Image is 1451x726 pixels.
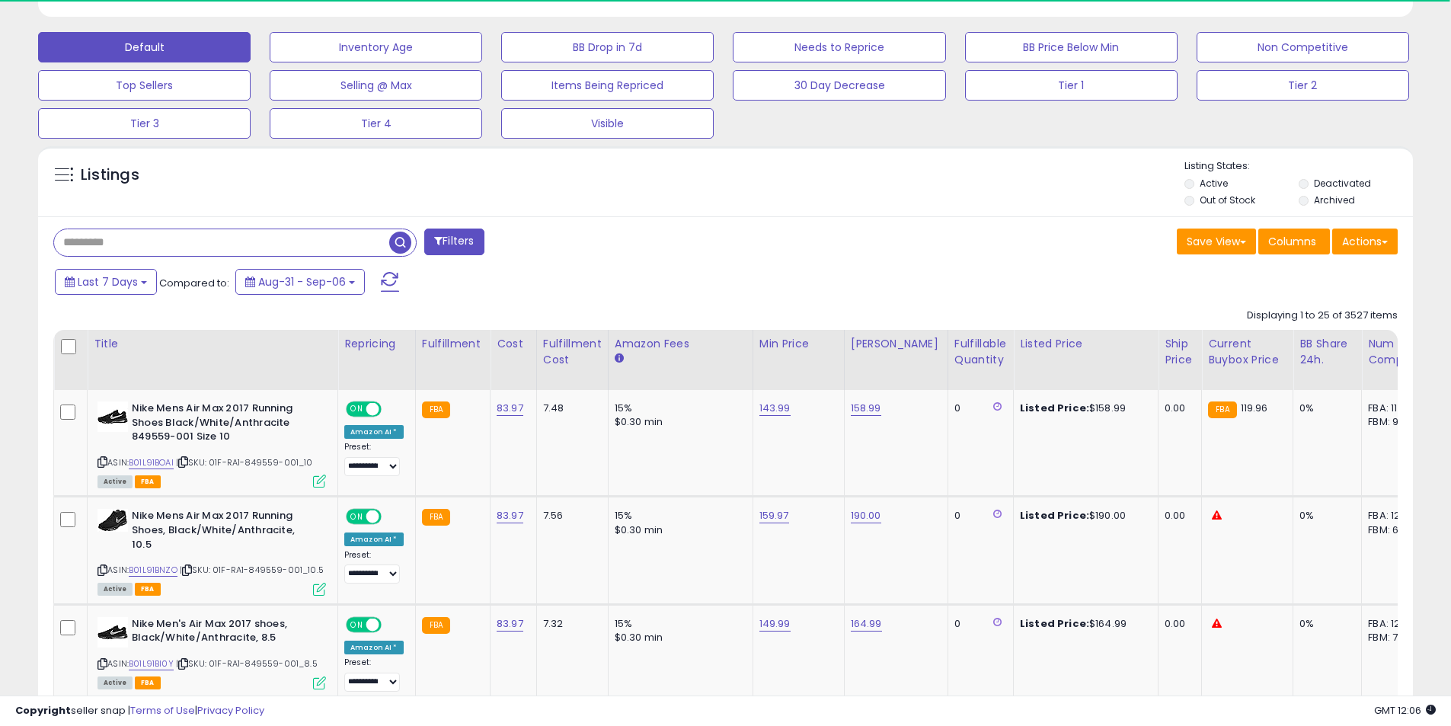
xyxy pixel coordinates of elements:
img: 41pRQZZ9lkL._SL40_.jpg [97,617,128,648]
div: $0.30 min [615,415,741,429]
label: Out of Stock [1200,193,1255,206]
div: Current Buybox Price [1208,336,1286,368]
div: 0 [954,509,1002,523]
div: 0 [954,401,1002,415]
div: Num of Comp. [1368,336,1424,368]
b: Nike Mens Air Max 2017 Running Shoes, Black/White/Anthracite, 10.5 [132,509,317,555]
div: Preset: [344,657,404,692]
span: ON [347,510,366,523]
button: Default [38,32,251,62]
span: All listings currently available for purchase on Amazon [97,475,133,488]
small: Amazon Fees. [615,352,624,366]
div: FBA: 11 [1368,401,1418,415]
a: 83.97 [497,401,523,416]
img: 41pRQZZ9lkL._SL40_.jpg [97,401,128,432]
span: ON [347,403,366,416]
div: seller snap | | [15,704,264,718]
div: Ship Price [1165,336,1195,368]
div: Preset: [344,442,404,476]
label: Deactivated [1314,177,1371,190]
a: Privacy Policy [197,703,264,718]
button: Tier 3 [38,108,251,139]
p: Listing States: [1184,159,1413,174]
span: Columns [1268,234,1316,249]
div: 15% [615,617,741,631]
span: 119.96 [1241,401,1268,415]
div: [PERSON_NAME] [851,336,941,352]
div: Min Price [759,336,838,352]
span: FBA [135,676,161,689]
span: ON [347,618,366,631]
div: 0.00 [1165,509,1190,523]
strong: Copyright [15,703,71,718]
button: BB Price Below Min [965,32,1178,62]
div: 15% [615,401,741,415]
a: B01L91BOAI [129,456,174,469]
a: B01L91BI0Y [129,657,174,670]
a: Terms of Use [130,703,195,718]
span: | SKU: 01F-RA1-849559-001_8.5 [176,657,318,670]
div: 0% [1299,509,1350,523]
small: FBA [1208,401,1236,418]
div: Displaying 1 to 25 of 3527 items [1247,309,1398,323]
button: Tier 2 [1197,70,1409,101]
button: Tier 1 [965,70,1178,101]
div: $158.99 [1020,401,1146,415]
button: Tier 4 [270,108,482,139]
label: Archived [1314,193,1355,206]
button: Needs to Reprice [733,32,945,62]
button: Inventory Age [270,32,482,62]
a: B01L91BNZO [129,564,177,577]
span: All listings currently available for purchase on Amazon [97,583,133,596]
label: Active [1200,177,1228,190]
div: $164.99 [1020,617,1146,631]
button: Visible [501,108,714,139]
div: FBM: 7 [1368,631,1418,644]
button: Last 7 Days [55,269,157,295]
a: 164.99 [851,616,882,632]
a: 159.97 [759,508,789,523]
div: FBA: 12 [1368,617,1418,631]
span: | SKU: 01F-RA1-849559-001_10.5 [180,564,324,576]
div: 7.32 [543,617,596,631]
div: $190.00 [1020,509,1146,523]
div: 7.48 [543,401,596,415]
b: Listed Price: [1020,616,1089,631]
div: ASIN: [97,401,326,486]
button: Aug-31 - Sep-06 [235,269,365,295]
div: Cost [497,336,530,352]
div: Preset: [344,550,404,584]
div: Listed Price [1020,336,1152,352]
button: Non Competitive [1197,32,1409,62]
button: Filters [424,229,484,255]
div: Amazon Fees [615,336,746,352]
div: 0% [1299,401,1350,415]
div: 15% [615,509,741,523]
div: Repricing [344,336,409,352]
b: Listed Price: [1020,508,1089,523]
span: Aug-31 - Sep-06 [258,274,346,289]
button: Selling @ Max [270,70,482,101]
div: Amazon AI * [344,533,404,546]
button: Top Sellers [38,70,251,101]
div: Fulfillment Cost [543,336,602,368]
small: FBA [422,509,450,526]
b: Nike Men's Air Max 2017 shoes, Black/White/Anthracite, 8.5 [132,617,317,649]
span: OFF [379,510,404,523]
span: All listings currently available for purchase on Amazon [97,676,133,689]
span: OFF [379,618,404,631]
span: | SKU: 01F-RA1-849559-001_10 [176,456,313,469]
div: $0.30 min [615,523,741,537]
div: FBM: 9 [1368,415,1418,429]
span: Last 7 Days [78,274,138,289]
small: FBA [422,617,450,634]
div: 0.00 [1165,617,1190,631]
button: BB Drop in 7d [501,32,714,62]
button: Actions [1332,229,1398,254]
a: 143.99 [759,401,791,416]
span: Compared to: [159,276,229,290]
div: Fulfillment [422,336,484,352]
button: Columns [1258,229,1330,254]
button: Save View [1177,229,1256,254]
a: 158.99 [851,401,881,416]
